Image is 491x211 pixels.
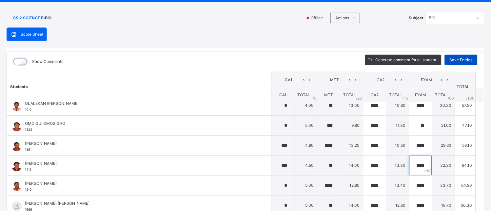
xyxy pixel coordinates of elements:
[12,182,22,191] img: 1310.png
[25,181,257,186] span: [PERSON_NAME]
[415,93,426,98] span: EXAM
[12,122,22,131] img: 1323.png
[336,15,349,21] span: Actions
[448,95,454,101] span: / 60
[341,115,363,135] td: 9.80
[455,72,476,102] th: TOTAL
[279,93,287,98] span: CA1
[368,77,393,83] span: CA2
[371,93,379,98] span: CA2
[295,155,318,175] td: 4.50
[25,128,32,131] span: 1323
[386,175,409,195] td: 13.40
[409,15,424,21] span: Subject
[455,175,476,195] td: 64.90
[432,175,455,195] td: 33.70
[277,77,301,83] span: CA1
[386,135,409,155] td: 10.50
[25,168,31,171] span: 1416
[25,148,31,151] span: 1361
[25,161,257,166] span: [PERSON_NAME]
[376,57,437,63] span: Generate comment for all student
[432,95,455,115] td: 30.30
[455,115,476,135] td: 47.10
[403,95,408,101] span: / 15
[323,77,347,83] span: MTT
[295,175,318,195] td: 5.00
[455,155,476,175] td: 64.10
[389,93,402,98] span: TOTAL
[341,175,363,195] td: 12.80
[450,57,473,63] span: Save Entries
[356,95,363,101] span: / 20
[341,155,363,175] td: 14.00
[12,142,22,151] img: 1361.png
[25,188,31,191] span: 1310
[10,84,28,89] span: Students
[12,162,22,171] img: 1416.png
[295,135,318,155] td: 4.80
[295,95,318,115] td: 4.00
[386,155,409,175] td: 13.30
[21,31,43,37] span: Score Sheet
[324,93,333,98] span: MTT
[313,95,317,101] span: / 5
[344,93,356,98] span: TOTAL
[25,101,257,106] span: OLALEKAN [PERSON_NAME]
[435,93,448,98] span: TOTAL
[295,115,318,135] td: 5.00
[455,135,476,155] td: 58.10
[45,15,51,21] span: BIO
[341,95,363,115] td: 13.00
[341,135,363,155] td: 13.20
[13,15,45,21] span: SS 2 SCIENCE B :
[12,102,22,111] img: 1410.png
[432,155,455,175] td: 32.30
[455,95,476,115] td: 57.90
[25,201,257,206] span: [PERSON_NAME] [PERSON_NAME]
[310,15,327,21] span: Offline
[25,121,257,126] span: OMOIGUI OMOSIGHO
[432,135,455,155] td: 29.60
[32,59,63,65] label: Show Comments
[25,141,257,146] span: [PERSON_NAME]
[429,15,472,21] div: BIO
[466,95,475,101] span: /100
[432,115,455,135] td: 21.00
[414,77,439,83] span: EXAM
[386,115,409,135] td: 11.30
[386,95,409,115] td: 10.60
[298,93,310,98] span: TOTAL
[25,108,31,111] span: 1410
